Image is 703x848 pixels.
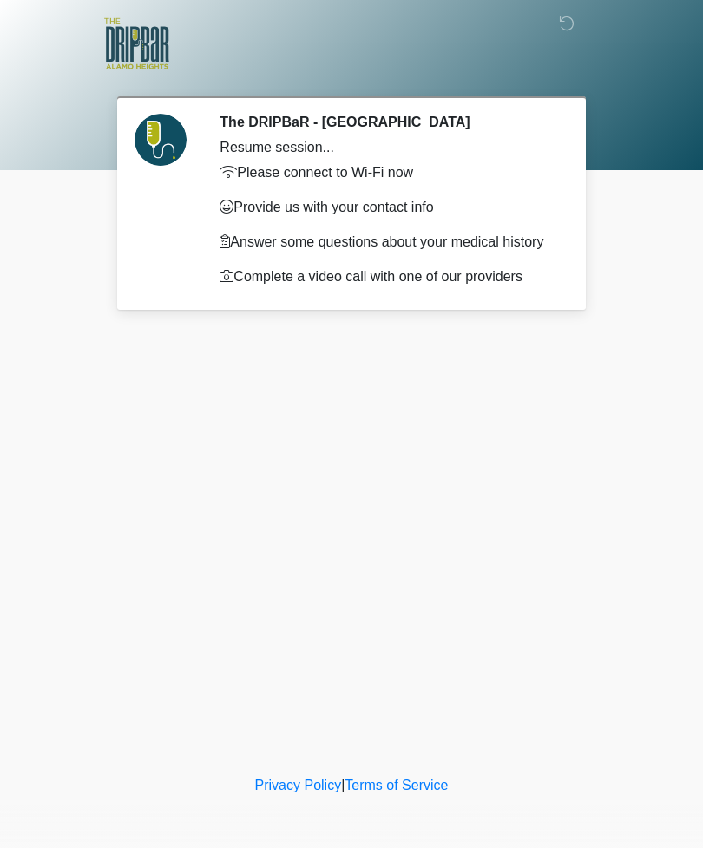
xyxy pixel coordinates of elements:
h2: The DRIPBaR - [GEOGRAPHIC_DATA] [220,114,555,130]
a: Terms of Service [345,778,448,792]
p: Complete a video call with one of our providers [220,266,555,287]
p: Please connect to Wi-Fi now [220,162,555,183]
div: Resume session... [220,137,555,158]
p: Answer some questions about your medical history [220,232,555,253]
a: Privacy Policy [255,778,342,792]
img: The DRIPBaR - Alamo Heights Logo [104,13,169,75]
a: | [341,778,345,792]
p: Provide us with your contact info [220,197,555,218]
img: Agent Avatar [135,114,187,166]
